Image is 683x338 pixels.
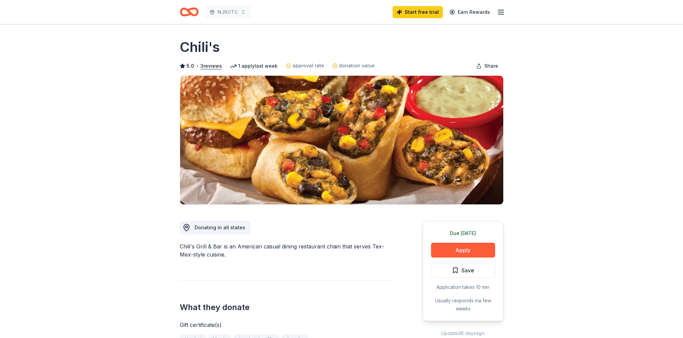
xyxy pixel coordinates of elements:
span: Share [484,62,498,70]
div: Application takes 10 min [431,283,495,291]
div: Updated 8 days ago [423,329,504,337]
span: approval rate [292,62,324,70]
button: NJROTC [204,5,251,19]
img: Image for Chili's [180,76,503,204]
a: Start free trial [393,6,443,18]
h1: Chili's [180,38,220,57]
button: 3reviews [200,62,222,70]
div: Due [DATE] [431,229,495,237]
span: Save [461,266,474,275]
span: NJROTC [218,8,238,16]
button: Save [431,263,495,278]
button: Share [471,59,504,73]
button: Apply [431,243,495,258]
a: donation value [332,62,375,70]
a: approval rate [286,62,324,70]
span: • [196,63,198,69]
a: Earn Rewards [446,6,494,18]
span: donation value [339,62,375,70]
div: Usually responds in a few weeks [431,297,495,313]
div: 1 apply last week [230,62,278,70]
span: 5.0 [187,62,194,70]
div: Chili's Grill & Bar is an American casual dining restaurant chain that serves Tex-Mex-style cuisine. [180,242,390,259]
div: Gift certificate(s) [180,321,390,329]
span: Donating in all states [195,225,245,230]
h2: What they donate [180,302,390,313]
a: Home [180,4,199,20]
